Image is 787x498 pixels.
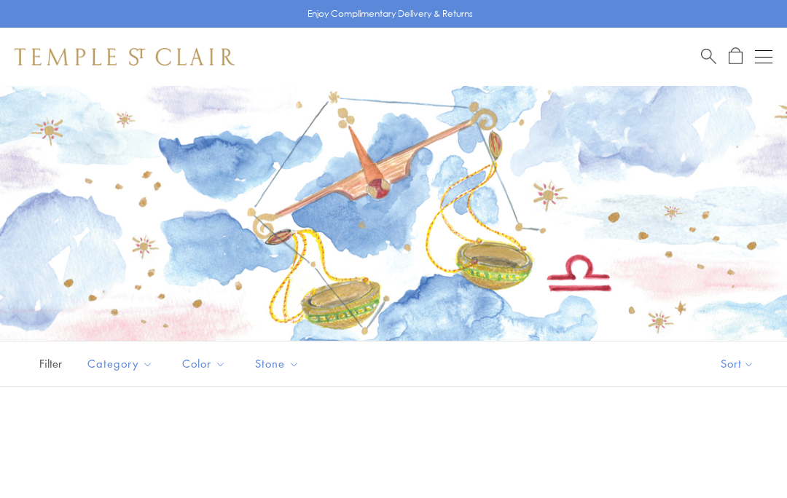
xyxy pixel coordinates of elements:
[175,355,237,373] span: Color
[244,347,310,380] button: Stone
[248,355,310,373] span: Stone
[701,47,716,66] a: Search
[714,430,772,483] iframe: Gorgias live chat messenger
[755,48,772,66] button: Open navigation
[80,355,164,373] span: Category
[308,7,473,21] p: Enjoy Complimentary Delivery & Returns
[688,341,787,386] button: Show sort by
[729,47,743,66] a: Open Shopping Bag
[171,347,237,380] button: Color
[15,48,235,66] img: Temple St. Clair
[77,347,164,380] button: Category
